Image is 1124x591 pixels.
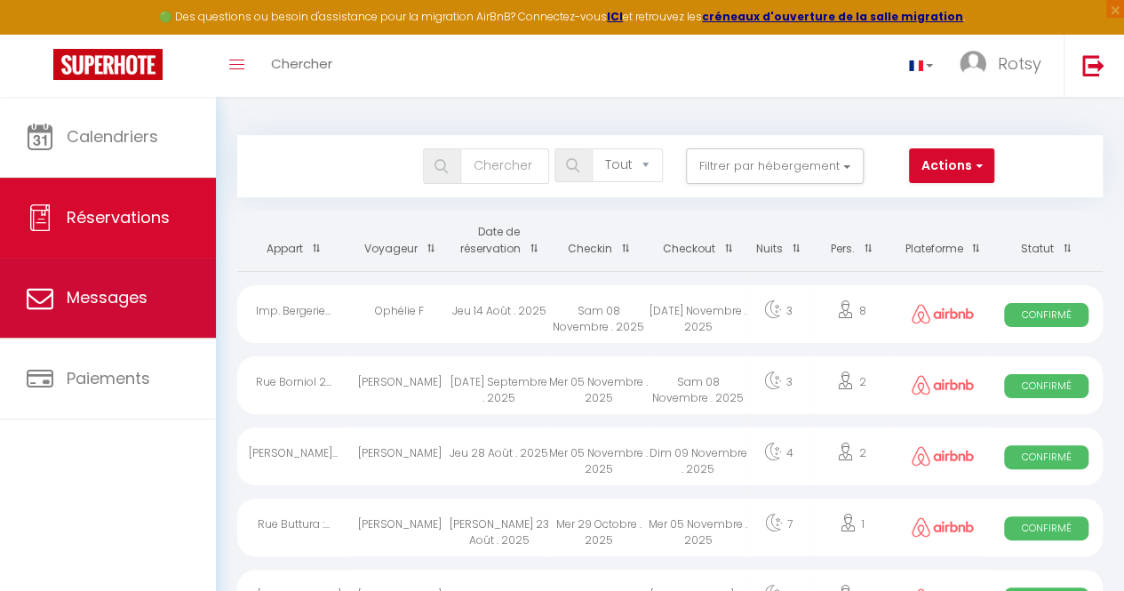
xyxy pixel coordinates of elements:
[549,211,649,271] th: Sort by checkin
[702,9,963,24] a: créneaux d'ouverture de la salle migration
[909,148,994,184] button: Actions
[258,35,346,97] a: Chercher
[237,211,350,271] th: Sort by rentals
[450,211,549,271] th: Sort by booking date
[990,211,1103,271] th: Sort by status
[960,51,986,77] img: ...
[67,367,150,389] span: Paiements
[67,206,170,228] span: Réservations
[53,49,163,80] img: Super Booking
[460,148,549,184] input: Chercher
[350,211,450,271] th: Sort by guest
[748,211,809,271] th: Sort by nights
[649,211,748,271] th: Sort by checkout
[67,286,147,308] span: Messages
[1082,54,1104,76] img: logout
[809,211,895,271] th: Sort by people
[895,211,990,271] th: Sort by channel
[946,35,1064,97] a: ... Rotsy
[271,54,332,73] span: Chercher
[607,9,623,24] a: ICI
[67,125,158,148] span: Calendriers
[998,52,1041,75] span: Rotsy
[14,7,68,60] button: Ouvrir le widget de chat LiveChat
[686,148,864,184] button: Filtrer par hébergement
